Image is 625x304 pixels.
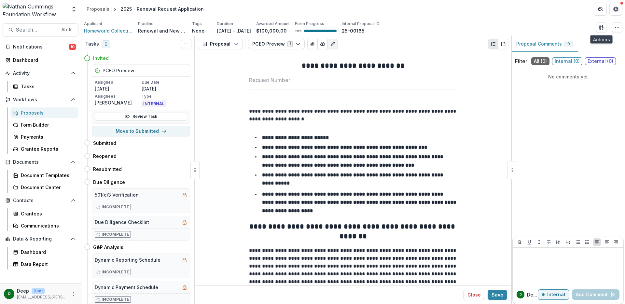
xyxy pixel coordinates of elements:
[69,3,78,16] button: Open entity switcher
[95,191,139,198] h5: 501(c)3 Verification
[84,21,102,27] p: Applicant
[8,292,11,296] div: Deep
[21,222,73,229] div: Communications
[3,195,78,206] button: Open Contacts
[10,208,78,219] a: Grantees
[527,291,538,298] p: Deep
[17,294,67,300] p: [EMAIL_ADDRESS][PERSON_NAME][DOMAIN_NAME]
[21,184,73,191] div: Document Center
[142,79,187,85] p: Due Date
[69,290,77,298] button: More
[21,109,73,116] div: Proposals
[85,41,99,47] h3: Tasks
[32,288,45,294] p: User
[21,249,73,256] div: Dashboard
[95,85,140,92] p: [DATE]
[574,238,582,246] button: Bullet List
[95,99,140,106] p: [PERSON_NAME]
[102,297,129,302] p: Incomplete
[10,144,78,154] a: Grantee Reports
[95,113,187,120] a: Review Task
[92,126,190,136] button: Move to Submitted
[3,55,78,65] a: Dashboard
[248,39,305,49] button: PCEO Preview1
[609,3,622,16] button: Get Help
[511,36,578,52] button: Proposal Comments
[13,159,68,165] span: Documents
[84,4,206,14] nav: breadcrumb
[463,290,485,300] button: Close
[13,57,73,63] div: Dashboard
[102,231,129,237] p: Incomplete
[256,21,290,27] p: Awarded Amount
[552,57,582,65] span: Internal ( 0 )
[17,287,29,294] p: Deep
[217,21,233,27] p: Duration
[13,198,68,203] span: Contacts
[342,27,365,34] p: 25-00165
[69,44,76,50] span: 10
[498,39,508,49] button: PDF view
[102,40,110,48] span: 0
[93,153,117,159] h4: Reopened
[192,21,202,27] p: Tags
[535,238,543,246] button: Italicize
[102,269,129,275] p: Incomplete
[515,57,529,65] p: Filter:
[21,145,73,152] div: Grantee Reports
[612,238,620,246] button: Align Right
[181,39,191,49] button: Toggle View Cancelled Tasks
[10,119,78,130] a: Form Builder
[60,26,73,34] div: ⌘ + K
[3,94,78,105] button: Open Workflows
[538,289,569,300] button: Internal
[572,289,619,300] button: Add Comment
[21,121,73,128] div: Form Builder
[249,76,290,84] p: Request Number
[10,247,78,257] a: Dashboard
[192,27,204,34] p: None
[3,23,78,36] button: Search...
[217,27,251,34] p: [DATE] - [DATE]
[95,256,160,263] h5: Dynamic Reporting Schedule
[554,238,562,246] button: Heading 1
[585,57,616,65] span: External ( 0 )
[295,29,301,33] p: 100 %
[593,238,601,246] button: Align Left
[21,210,73,217] div: Grantees
[10,259,78,269] a: Data Report
[488,39,498,49] button: Plaintext view
[84,27,133,34] a: Homeworld Collective Inc
[545,238,553,246] button: Strike
[10,131,78,142] a: Payments
[95,219,149,226] h5: Due Diligence Checklist
[547,292,565,297] p: Internal
[520,293,522,296] div: Deep
[515,73,621,80] p: No comments yet
[120,6,204,12] div: 2025 - Renewal Request Application
[95,79,140,85] p: Assigned
[21,261,73,268] div: Data Report
[95,93,140,99] p: Assignees
[3,234,78,244] button: Open Data & Reporting
[10,220,78,231] a: Communications
[13,71,68,76] span: Activity
[21,133,73,140] div: Payments
[3,42,78,52] button: Notifications10
[93,166,122,173] h4: Resubmitted
[342,21,380,27] p: Internal Proposal ID
[327,39,338,49] button: Edit as form
[3,3,67,16] img: Nathan Cummings Foundation Workflow Sandbox logo
[95,284,158,291] h5: Dynamic Payment Schedule
[142,101,166,107] span: INTERNAL
[93,179,125,186] h4: Due Diligence
[3,68,78,78] button: Open Activity
[256,27,287,34] p: $100,000.00
[10,182,78,193] a: Document Center
[488,290,507,300] button: Save
[13,44,69,50] span: Notifications
[21,172,73,179] div: Document Templates
[564,238,572,246] button: Heading 2
[525,238,533,246] button: Underline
